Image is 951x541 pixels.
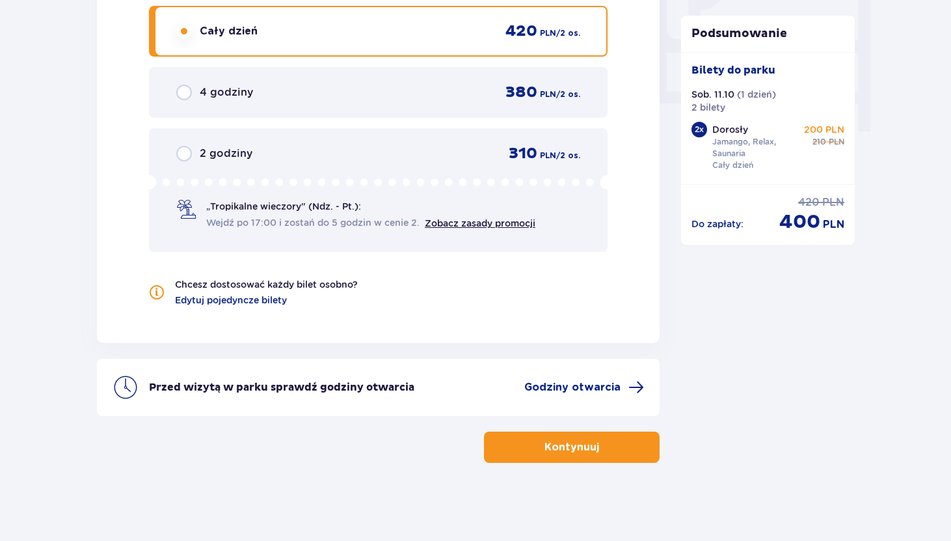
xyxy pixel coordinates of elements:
[556,27,580,39] span: / 2 os.
[691,122,707,137] div: 2 x
[540,27,556,39] span: PLN
[505,83,537,102] span: 380
[200,146,252,161] span: 2 godziny
[712,160,753,171] p: Cały dzień
[691,217,743,230] p: Do zapłaty :
[712,123,748,136] p: Dorosły
[200,24,258,38] span: Cały dzień
[556,150,580,161] span: / 2 os.
[505,21,537,41] span: 420
[200,85,253,100] span: 4 godziny
[691,101,725,114] p: 2 bilety
[540,89,556,100] span: PLN
[737,88,776,101] p: ( 1 dzień )
[822,195,844,210] span: PLN
[681,26,855,42] p: Podsumowanie
[206,200,361,213] span: „Tropikalne wieczory" (Ndz. - Pt.):
[425,218,535,229] a: Zobacz zasady promocji
[804,123,844,136] p: 200 PLN
[509,144,537,163] span: 310
[175,294,287,307] a: Edytuj pojedyncze bilety
[149,380,414,395] p: Przed wizytą w parku sprawdź godziny otwarcia
[691,88,734,101] p: Sob. 11.10
[691,63,775,77] p: Bilety do parku
[540,150,556,161] span: PLN
[812,136,826,148] span: 210
[798,195,820,210] span: 420
[829,136,844,148] span: PLN
[823,217,844,232] span: PLN
[206,216,420,229] span: Wejdź po 17:00 i zostań do 5 godzin w cenie 2.
[175,278,358,291] p: Chcesz dostosować każdy bilet osobno?
[524,380,621,395] span: Godziny otwarcia
[484,432,660,463] button: Kontynuuj
[779,210,820,234] span: 400
[544,440,599,454] p: Kontynuuj
[712,136,802,160] p: Jamango, Relax, Saunaria
[524,380,644,395] a: Godziny otwarcia
[556,89,580,100] span: / 2 os.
